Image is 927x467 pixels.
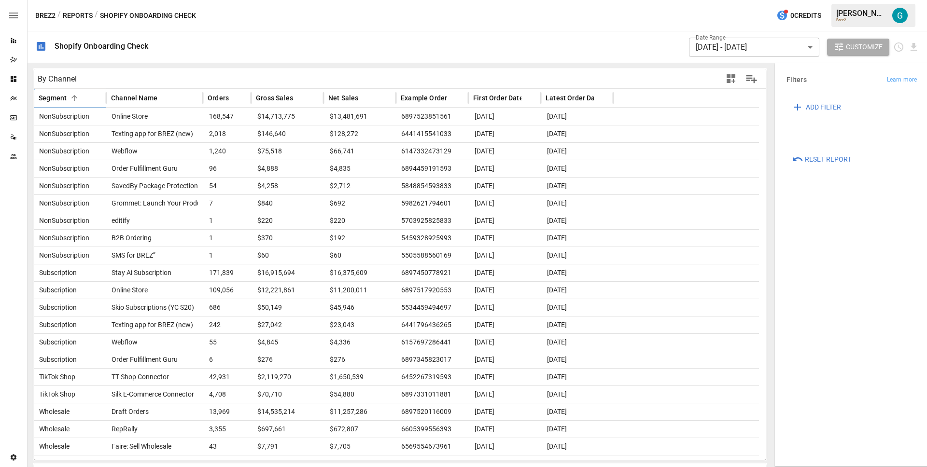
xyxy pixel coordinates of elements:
[473,160,536,177] span: [DATE]
[328,282,391,299] span: $11,200,011
[397,403,451,420] span: 6897520116009
[397,282,451,299] span: 6897517920553
[328,108,391,125] span: $13,481,691
[397,334,451,351] span: 6157697286441
[38,74,77,83] div: By Channel
[208,212,246,229] span: 1
[208,230,246,247] span: 1
[256,421,319,438] span: $697,661
[256,316,319,333] span: $27,042
[328,316,391,333] span: $23,043
[328,93,359,103] span: Net Sales
[57,10,61,22] div: /
[397,386,451,403] span: 6897331011881
[887,75,917,85] span: Learn more
[397,316,451,333] span: 6441796436265
[35,212,89,229] span: NonSubscription
[397,299,451,316] span: 5534459494697
[546,316,608,333] span: [DATE]
[397,212,451,229] span: 5703925825833
[473,334,536,351] span: [DATE]
[208,351,246,368] span: 6
[546,230,608,247] span: [DATE]
[328,351,391,368] span: $276
[35,403,70,420] span: Wholesale
[397,247,451,264] span: 5505588560169
[108,247,155,264] span: SMS for BRĒZ”
[328,143,391,160] span: $66,741
[35,230,89,247] span: NonSubscription
[208,125,246,142] span: 2,018
[397,421,451,438] span: 6605399556393
[328,212,391,229] span: $220
[208,334,246,351] span: 55
[256,299,319,316] span: $50,149
[546,160,608,177] span: [DATE]
[397,178,451,194] span: 5848854593833
[785,98,848,116] button: ADD FILTER
[473,195,536,212] span: [DATE]
[473,178,536,194] span: [DATE]
[108,299,194,316] span: Skio Subscriptions (YC S20)
[546,143,608,160] span: [DATE]
[294,91,308,105] button: Sort
[35,178,89,194] span: NonSubscription
[546,212,608,229] span: [DATE]
[546,125,608,142] span: [DATE]
[208,108,246,125] span: 168,547
[208,386,246,403] span: 4,708
[546,421,608,438] span: [DATE]
[208,403,246,420] span: 13,969
[397,351,451,368] span: 6897345823017
[108,403,149,420] span: Draft Orders
[256,143,319,160] span: $75,518
[328,230,391,247] span: $192
[450,91,463,105] button: Sort
[397,160,451,177] span: 6894459191593
[328,160,391,177] span: $4,835
[208,195,246,212] span: 7
[473,108,536,125] span: [DATE]
[473,247,536,264] span: [DATE]
[108,195,207,212] span: Grommet: Launch Your Product
[108,125,193,142] span: Texting app for BREZ (new)
[256,403,319,420] span: $14,535,214
[546,351,608,368] span: [DATE]
[328,403,391,420] span: $11,257,286
[473,421,536,438] span: [DATE]
[208,143,246,160] span: 1,240
[108,230,152,247] span: B2B Ordering
[208,178,246,194] span: 54
[401,93,455,103] span: Example Order ID
[846,41,883,53] span: Customize
[473,93,523,103] span: First Order Date
[546,178,608,194] span: [DATE]
[328,334,391,351] span: $4,336
[546,264,608,281] span: [DATE]
[473,369,536,385] span: [DATE]
[208,421,246,438] span: 3,355
[397,438,451,455] span: 6569554673961
[35,369,75,385] span: TikTok Shop
[35,299,77,316] span: Subscription
[546,334,608,351] span: [DATE]
[546,299,608,316] span: [DATE]
[892,8,908,23] img: Gavin Acres
[108,264,171,281] span: Stay Ai Subscription
[772,7,825,25] button: 0Credits
[328,178,391,194] span: $2,712
[397,108,451,125] span: 6897523851561
[546,438,608,455] span: [DATE]
[328,125,391,142] span: $128,272
[108,334,138,351] span: Webflow
[360,91,373,105] button: Sort
[35,10,56,22] button: Brez2
[256,264,319,281] span: $16,915,694
[35,195,89,212] span: NonSubscription
[827,39,890,56] button: Customize
[158,91,172,105] button: Sort
[256,125,319,142] span: $146,640
[108,438,171,455] span: Faire: Sell Wholesale
[696,33,726,41] label: Date Range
